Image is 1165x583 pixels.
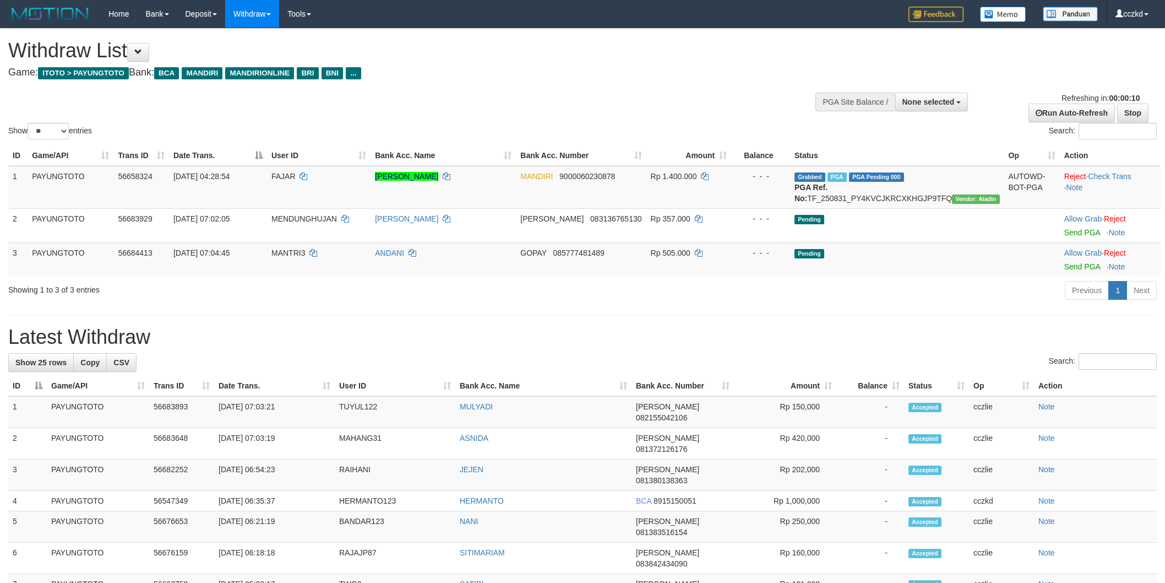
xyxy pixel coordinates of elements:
td: 4 [8,491,47,511]
img: Button%20Memo.svg [980,7,1026,22]
h1: Latest Withdraw [8,326,1157,348]
td: PAYUNGTOTO [47,511,149,543]
td: PAYUNGTOTO [28,208,113,242]
a: Note [1109,228,1125,237]
td: Rp 1,000,000 [734,491,836,511]
span: 56658324 [118,172,152,181]
td: 6 [8,543,47,574]
th: ID [8,145,28,166]
input: Search: [1079,353,1157,370]
span: Copy 083136765130 to clipboard [590,214,641,223]
span: Refreshing in: [1061,94,1140,102]
td: Rp 160,000 [734,543,836,574]
th: Game/API: activate to sort column ascending [28,145,113,166]
th: Op: activate to sort column ascending [1004,145,1060,166]
td: cczlie [969,460,1034,491]
span: 56683929 [118,214,152,223]
span: Rp 1.400.000 [651,172,697,181]
span: MANDIRI [182,67,222,79]
a: JEJEN [460,465,483,474]
td: - [836,511,904,543]
td: Rp 250,000 [734,511,836,543]
span: None selected [902,98,955,106]
a: Note [1038,434,1055,442]
td: - [836,543,904,574]
td: PAYUNGTOTO [28,242,113,277]
span: Accepted [908,403,941,412]
th: Trans ID: activate to sort column ascending [149,376,214,396]
td: cczkd [969,491,1034,511]
span: [PERSON_NAME] [636,465,699,474]
a: Note [1038,548,1055,557]
td: [DATE] 07:03:21 [214,396,335,428]
a: MULYADI [460,402,493,411]
td: TUYUL122 [335,396,455,428]
a: [PERSON_NAME] [375,214,438,223]
td: 56676159 [149,543,214,574]
td: [DATE] 06:21:19 [214,511,335,543]
td: - [836,428,904,460]
span: BCA [636,496,651,505]
span: · [1064,249,1104,257]
span: Copy [80,358,100,367]
div: - - - [736,171,786,182]
td: 56676653 [149,511,214,543]
a: Send PGA [1064,228,1100,237]
a: 1 [1108,281,1127,300]
div: Showing 1 to 3 of 3 entries [8,280,477,295]
div: - - - [736,213,786,224]
img: Feedback.jpg [908,7,963,22]
a: Previous [1065,281,1109,300]
td: [DATE] 07:03:19 [214,428,335,460]
td: 3 [8,242,28,277]
td: [DATE] 06:35:37 [214,491,335,511]
td: cczlie [969,396,1034,428]
th: Action [1034,376,1157,396]
span: Copy 081383516154 to clipboard [636,528,687,537]
span: Pending [794,215,824,224]
th: User ID: activate to sort column ascending [267,145,371,166]
td: cczlie [969,543,1034,574]
td: PAYUNGTOTO [28,166,113,209]
td: cczlie [969,428,1034,460]
th: Bank Acc. Name: activate to sort column ascending [455,376,632,396]
td: PAYUNGTOTO [47,396,149,428]
td: RAIHANI [335,460,455,491]
a: Note [1038,402,1055,411]
td: Rp 202,000 [734,460,836,491]
td: PAYUNGTOTO [47,543,149,574]
span: Copy 9000060230878 to clipboard [559,172,615,181]
td: Rp 150,000 [734,396,836,428]
th: Game/API: activate to sort column ascending [47,376,149,396]
span: Rp 505.000 [651,249,690,257]
span: Copy 081372126176 to clipboard [636,445,687,454]
td: 56547349 [149,491,214,511]
span: ... [346,67,361,79]
a: [PERSON_NAME] [375,172,438,181]
th: Date Trans.: activate to sort column descending [169,145,267,166]
a: Show 25 rows [8,353,74,372]
span: Copy 082155042106 to clipboard [636,413,687,422]
span: [PERSON_NAME] [636,434,699,442]
th: Balance [731,145,790,166]
strong: 00:00:10 [1109,94,1140,102]
span: [PERSON_NAME] [636,402,699,411]
span: Accepted [908,497,941,506]
span: BRI [297,67,318,79]
span: PGA Pending [849,172,904,182]
span: Copy 085777481489 to clipboard [553,249,604,257]
span: [DATE] 04:28:54 [173,172,230,181]
span: [PERSON_NAME] [636,548,699,557]
th: Amount: activate to sort column ascending [646,145,732,166]
a: Note [1109,262,1125,271]
td: 1 [8,396,47,428]
img: MOTION_logo.png [8,6,92,22]
th: Op: activate to sort column ascending [969,376,1034,396]
td: Rp 420,000 [734,428,836,460]
th: Trans ID: activate to sort column ascending [113,145,169,166]
td: BANDAR123 [335,511,455,543]
label: Search: [1049,123,1157,139]
span: GOPAY [520,249,546,257]
th: Bank Acc. Name: activate to sort column ascending [371,145,516,166]
span: [DATE] 07:02:05 [173,214,230,223]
